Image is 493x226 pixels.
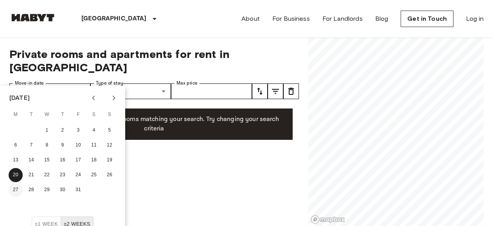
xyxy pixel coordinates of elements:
button: 7 [24,138,38,152]
button: Next month [107,91,121,105]
button: 2 [56,123,70,137]
button: 20 [9,168,23,182]
a: Mapbox logo [311,215,345,224]
button: 27 [9,183,23,197]
button: 21 [24,168,38,182]
button: 30 [56,183,70,197]
button: 19 [103,153,117,167]
button: tune [283,83,299,99]
button: 25 [87,168,101,182]
span: Monday [9,107,23,123]
button: 10 [71,138,85,152]
button: 31 [71,183,85,197]
button: tune [268,83,283,99]
button: 13 [9,153,23,167]
button: 23 [56,168,70,182]
span: Private rooms and apartments for rent in [GEOGRAPHIC_DATA] [9,47,299,74]
a: For Landlords [322,14,363,24]
button: 24 [71,168,85,182]
button: 5 [103,123,117,137]
span: Thursday [56,107,70,123]
button: 6 [9,138,23,152]
button: 1 [40,123,54,137]
div: [DATE] [9,93,30,103]
a: For Business [272,14,310,24]
span: Tuesday [24,107,38,123]
button: 3 [71,123,85,137]
button: 14 [24,153,38,167]
button: Previous month [87,91,100,105]
button: 18 [87,153,101,167]
button: 22 [40,168,54,182]
button: 15 [40,153,54,167]
button: 12 [103,138,117,152]
a: About [241,14,260,24]
span: Saturday [87,107,101,123]
a: Blog [375,14,389,24]
span: Wednesday [40,107,54,123]
a: Log in [466,14,484,24]
button: tune [252,83,268,99]
a: Get in Touch [401,11,453,27]
label: Max price [176,80,198,87]
button: 26 [103,168,117,182]
label: Type of stay [96,80,123,87]
button: 17 [71,153,85,167]
button: 28 [24,183,38,197]
p: Unfortunately there are no free rooms matching your search. Try changing your search criteria [22,115,286,134]
button: 8 [40,138,54,152]
button: 16 [56,153,70,167]
span: Friday [71,107,85,123]
p: [GEOGRAPHIC_DATA] [81,14,147,24]
span: Sunday [103,107,117,123]
button: 29 [40,183,54,197]
img: Habyt [9,14,56,22]
button: 9 [56,138,70,152]
button: 4 [87,123,101,137]
label: Move-in date [15,80,44,87]
div: Mutliple [90,83,171,99]
button: 11 [87,138,101,152]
